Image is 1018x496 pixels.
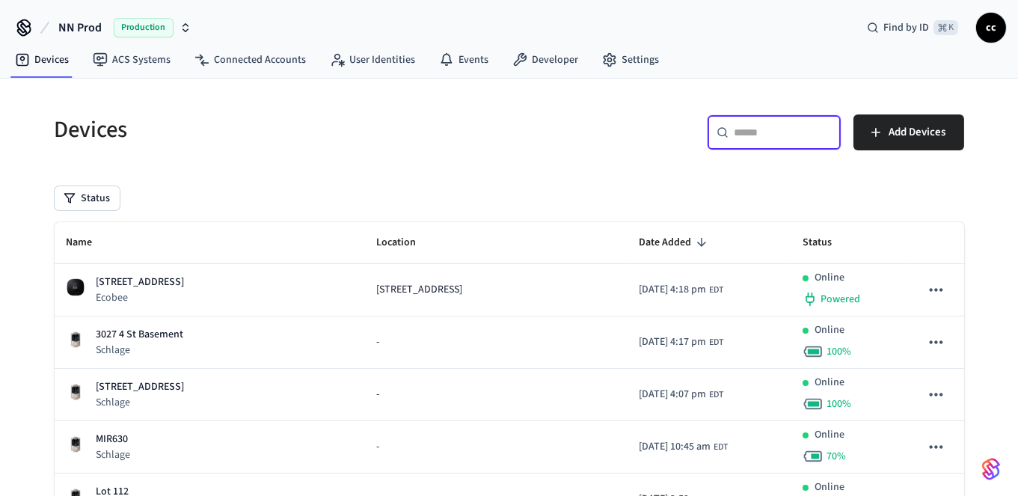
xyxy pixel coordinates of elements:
span: [DATE] 4:17 pm [640,334,707,350]
p: Online [815,270,844,286]
a: Connected Accounts [183,46,318,73]
button: Add Devices [853,114,964,150]
img: SeamLogoGradient.69752ec5.svg [982,457,1000,481]
span: [DATE] 10:45 am [640,439,711,455]
button: cc [976,13,1006,43]
a: ACS Systems [81,46,183,73]
p: Schlage [96,447,131,462]
img: Schlage Sense Smart Deadbolt with Camelot Trim, Front [67,331,85,349]
span: EDT [714,441,729,454]
p: MIR630 [96,432,131,447]
span: - [376,334,379,350]
span: Status [803,231,851,254]
h5: Devices [55,114,500,145]
span: [DATE] 4:18 pm [640,282,707,298]
span: [STREET_ADDRESS] [376,282,462,298]
p: [STREET_ADDRESS] [96,379,185,395]
div: America/New_York [640,334,724,350]
span: ⌘ K [933,20,958,35]
span: Date Added [640,231,711,254]
span: [DATE] 4:07 pm [640,387,707,402]
span: EDT [710,284,724,297]
button: Status [55,186,120,210]
div: Find by ID⌘ K [855,14,970,41]
span: Powered [821,292,860,307]
a: Settings [590,46,671,73]
span: 100 % [827,344,851,359]
p: Online [815,375,844,391]
p: Schlage [96,343,184,358]
p: Online [815,427,844,443]
span: Name [67,231,112,254]
img: ecobee_lite_3 [67,278,85,296]
p: Online [815,322,844,338]
p: [STREET_ADDRESS] [96,275,185,290]
a: User Identities [318,46,427,73]
div: America/New_York [640,282,724,298]
span: EDT [710,388,724,402]
span: Add Devices [889,123,946,142]
p: Schlage [96,395,185,410]
p: 3027 4 St Basement [96,327,184,343]
span: NN Prod [58,19,102,37]
p: Online [815,480,844,495]
div: America/New_York [640,439,729,455]
span: 100 % [827,397,851,411]
span: cc [978,14,1005,41]
span: EDT [710,336,724,349]
img: Schlage Sense Smart Deadbolt with Camelot Trim, Front [67,383,85,401]
span: - [376,387,379,402]
a: Devices [3,46,81,73]
img: Schlage Sense Smart Deadbolt with Camelot Trim, Front [67,435,85,453]
p: Ecobee [96,290,185,305]
span: Find by ID [883,20,929,35]
a: Events [427,46,500,73]
span: - [376,439,379,455]
span: Location [376,231,435,254]
div: America/New_York [640,387,724,402]
span: 70 % [827,449,846,464]
span: Production [114,18,174,37]
a: Developer [500,46,590,73]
